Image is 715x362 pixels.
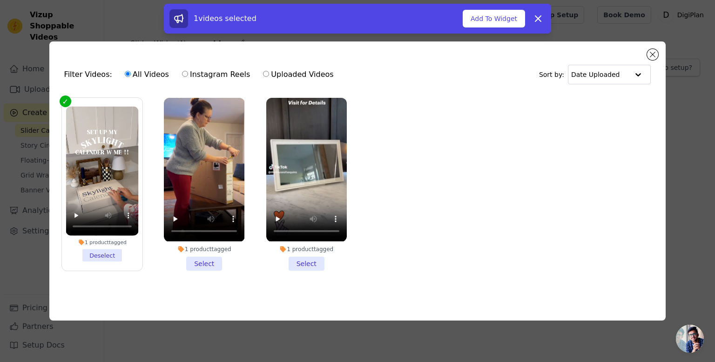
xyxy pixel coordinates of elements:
[463,10,525,27] button: Add To Widget
[164,246,244,253] div: 1 product tagged
[66,239,138,246] div: 1 product tagged
[194,14,256,23] span: 1 videos selected
[647,49,658,60] button: Close modal
[539,65,651,84] div: Sort by:
[263,68,334,81] label: Uploaded Videos
[676,325,704,353] a: Open chat
[64,64,339,85] div: Filter Videos:
[124,68,169,81] label: All Videos
[266,246,347,253] div: 1 product tagged
[182,68,250,81] label: Instagram Reels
